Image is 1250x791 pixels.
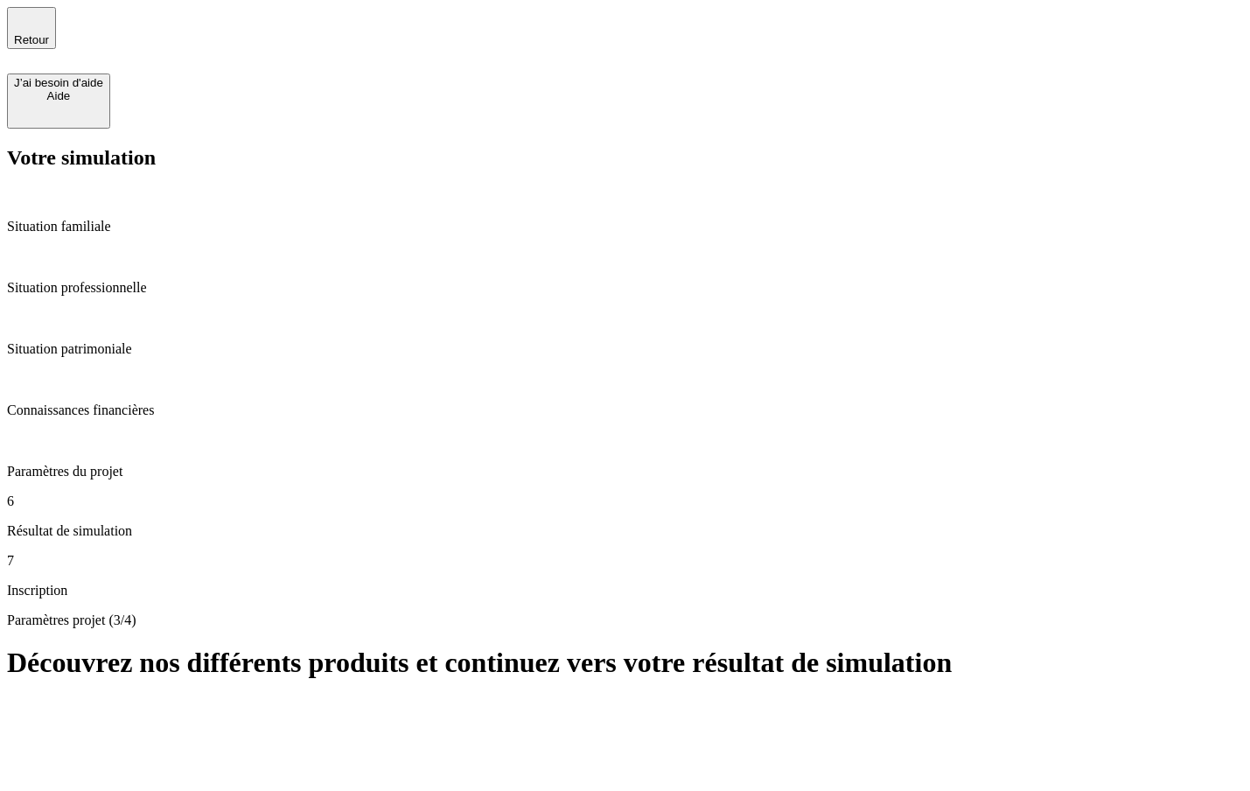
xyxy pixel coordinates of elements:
p: Paramètres projet (3/4) [7,612,1243,628]
p: Inscription [7,583,1243,598]
div: J’ai besoin d'aide [14,76,103,89]
span: Découvrez nos différents produits et continuez vers votre résultat de simulation [7,647,952,678]
p: 6 [7,493,1243,509]
span: Retour [14,33,49,46]
button: Retour [7,7,56,49]
p: Paramètres du projet [7,464,1243,479]
h2: Votre simulation [7,146,1243,170]
p: Situation patrimoniale [7,341,1243,357]
button: J’ai besoin d'aideAide [7,73,110,129]
p: Connaissances financières [7,402,1243,418]
p: Situation familiale [7,219,1243,234]
p: 7 [7,553,1243,569]
p: Résultat de simulation [7,523,1243,539]
p: Situation professionnelle [7,280,1243,296]
div: Aide [14,89,103,102]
